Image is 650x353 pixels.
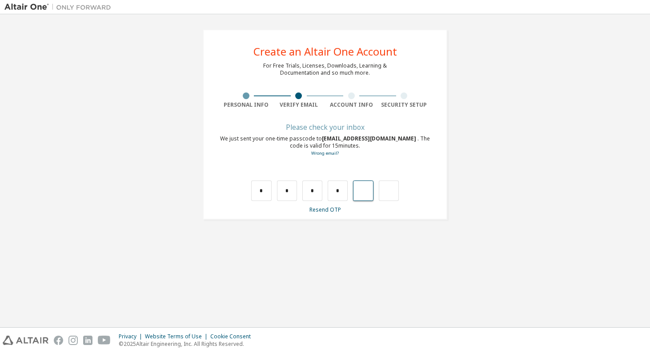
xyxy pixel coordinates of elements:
img: linkedin.svg [83,336,92,345]
div: Create an Altair One Account [253,46,397,57]
div: Personal Info [220,101,273,108]
div: Security Setup [378,101,431,108]
img: facebook.svg [54,336,63,345]
div: Verify Email [273,101,325,108]
div: For Free Trials, Licenses, Downloads, Learning & Documentation and so much more. [263,62,387,76]
a: Resend OTP [309,206,341,213]
div: Website Terms of Use [145,333,210,340]
img: youtube.svg [98,336,111,345]
div: Please check your inbox [220,124,430,130]
div: Account Info [325,101,378,108]
img: Altair One [4,3,116,12]
a: Go back to the registration form [311,150,339,156]
p: © 2025 Altair Engineering, Inc. All Rights Reserved. [119,340,256,348]
div: Cookie Consent [210,333,256,340]
span: [EMAIL_ADDRESS][DOMAIN_NAME] [322,135,417,142]
img: instagram.svg [68,336,78,345]
div: We just sent your one-time passcode to . The code is valid for 15 minutes. [220,135,430,157]
div: Privacy [119,333,145,340]
img: altair_logo.svg [3,336,48,345]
